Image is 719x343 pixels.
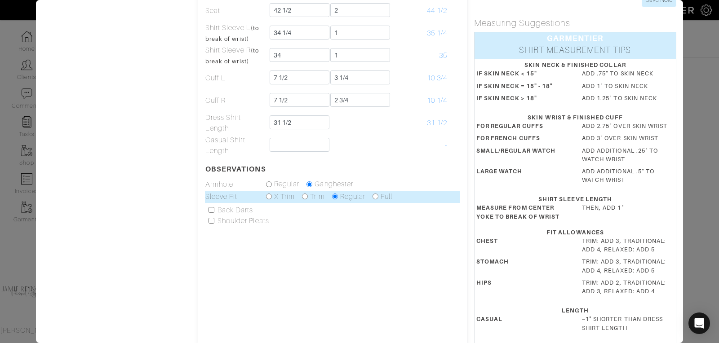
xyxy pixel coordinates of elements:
[476,195,674,203] div: SHIRT SLEEVE LENGTH
[476,113,674,122] div: SKIN WRIST & FINISHED CUFF
[575,69,681,78] dd: ADD .75" TO SKIN NECK
[470,203,575,220] dt: MEASURE FROM CENTER YOKE TO BREAK OF WRIST
[575,122,681,130] dd: ADD 2.75" OVER SKIN WRIST
[470,278,575,299] dt: HIPS
[205,178,266,191] td: Armhole
[575,146,681,163] dd: ADD ADDITIONAL .25" TO WATCH WRIST
[575,203,681,217] dd: THEN, ADD 1"
[310,191,324,202] label: Trim
[575,315,681,332] dd: ~1" SHORTER THAN DRESS SHIRT LENGTH
[470,134,575,146] dt: FOR FRENCH CUFFS
[575,167,681,184] dd: ADD ADDITIONAL .5" TO WATCH WRIST
[205,112,266,134] td: Dress Shirt Length
[205,22,266,44] td: Shirt Sleeve L
[274,179,299,189] label: Regular
[575,257,681,274] dd: TRIM: ADD 3, TRADITIONAL: ADD 4, RELAXED: ADD 5
[470,315,575,335] dt: CASUAL
[476,228,674,237] div: FIT ALLOWANCES
[475,32,676,44] div: GARMENTIER
[470,257,575,278] dt: STOMACH
[470,122,575,134] dt: FOR REGULAR CUFFS
[470,167,575,188] dt: LARGE WATCH
[381,191,392,202] label: Full
[476,306,674,315] div: LENGTH
[427,74,447,82] span: 10 3/4
[470,237,575,257] dt: CHEST
[575,278,681,295] dd: TRIM: ADD 2, TRADITIONAL: ADD 3, RELAXED: ADD 4
[427,7,447,15] span: 44 1/2
[205,67,266,89] td: Cuff L
[217,215,269,226] label: Shoulder Pleats
[475,44,676,59] div: SHIRT MEASUREMENT TIPS
[427,29,447,37] span: 35 1/4
[474,18,676,28] h5: Measuring Suggestions
[470,146,575,167] dt: SMALL/REGULAR WATCH
[445,141,447,150] span: -
[205,157,266,178] th: OBSERVATIONS
[205,89,266,112] td: Cuff R
[575,82,681,90] dd: ADD 1" TO SKIN NECK
[439,52,447,60] span: 35
[470,69,575,81] dt: IF SKIN NECK < 15"
[476,61,674,69] div: SKIN NECK & FINISHED COLLAR
[340,191,365,202] label: Regular
[575,94,681,102] dd: ADD 1.25" TO SKIN NECK
[427,97,447,105] span: 10 1/4
[274,191,295,202] label: X Trim
[688,312,710,334] div: Open Intercom Messenger
[470,94,575,106] dt: IF SKIN NECK > 18"
[575,237,681,254] dd: TRIM: ADD 3, TRADITIONAL: ADD 4, RELAXED: ADD 5
[427,119,447,127] span: 31 1/2
[205,134,266,157] td: Casual Shirt Length
[205,44,266,67] td: Shirt Sleeve R
[205,191,266,203] td: Sleeve Fit
[315,179,353,189] label: Ganghester
[470,82,575,94] dt: IF SKIN NECK = 15" - 18"
[217,205,253,215] label: Back Darts
[575,134,681,142] dd: ADD 3" OVER SKIN WRIST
